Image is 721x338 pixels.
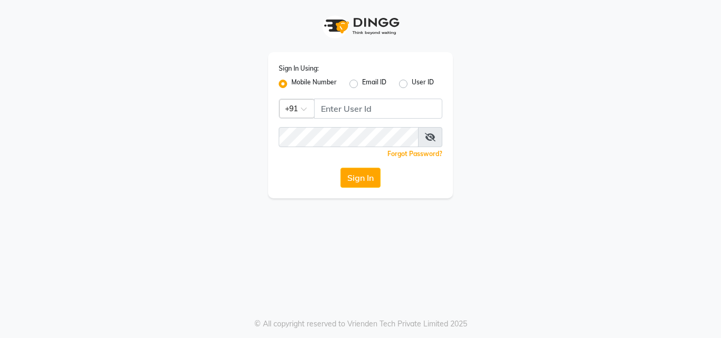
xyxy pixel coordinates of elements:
img: logo1.svg [318,11,403,42]
input: Username [314,99,442,119]
input: Username [279,127,419,147]
label: Sign In Using: [279,64,319,73]
label: User ID [412,78,434,90]
button: Sign In [340,168,381,188]
label: Email ID [362,78,386,90]
a: Forgot Password? [387,150,442,158]
label: Mobile Number [291,78,337,90]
